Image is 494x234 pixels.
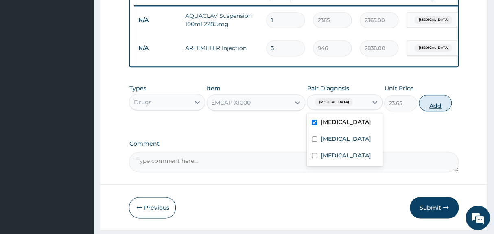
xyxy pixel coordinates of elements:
td: N/A [134,41,181,56]
span: [MEDICAL_DATA] [315,98,353,106]
label: Pair Diagnosis [307,84,349,92]
td: ARTEMETER Injection [181,40,262,56]
div: Chat with us now [42,46,137,56]
div: Drugs [133,98,151,106]
textarea: Type your message and hit 'Enter' [4,151,155,180]
button: Submit [410,197,459,218]
label: [MEDICAL_DATA] [320,118,371,126]
label: [MEDICAL_DATA] [320,135,371,143]
div: EMCAP X1000 [211,98,251,107]
span: [MEDICAL_DATA] [414,44,452,52]
label: Types [129,85,146,92]
td: AQUACLAV Suspension 100ml 228.5mg [181,8,262,32]
label: Comment [129,140,458,147]
button: Previous [129,197,176,218]
img: d_794563401_company_1708531726252_794563401 [15,41,33,61]
span: [MEDICAL_DATA] [414,16,452,24]
button: Add [419,95,452,111]
div: Minimize live chat window [133,4,153,24]
label: Unit Price [384,84,413,92]
td: N/A [134,13,181,28]
span: We're online! [47,67,112,149]
label: [MEDICAL_DATA] [320,151,371,160]
label: Item [207,84,221,92]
